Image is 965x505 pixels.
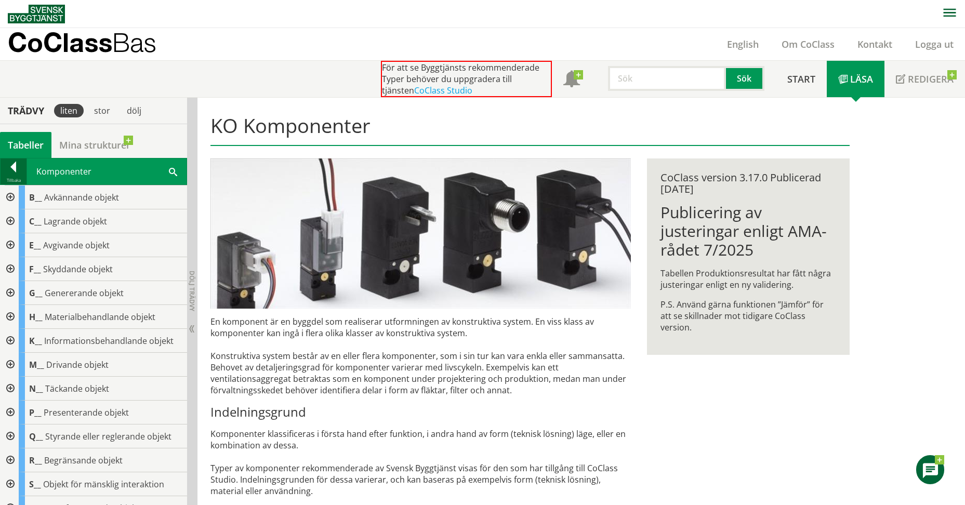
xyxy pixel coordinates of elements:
a: Om CoClass [770,38,846,50]
a: Redigera [884,61,965,97]
img: Svensk Byggtjänst [8,5,65,23]
span: Start [787,73,815,85]
a: Logga ut [904,38,965,50]
span: S__ [29,479,41,490]
div: Komponenter [27,158,187,184]
span: Avkännande objekt [44,192,119,203]
span: B__ [29,192,42,203]
img: pilotventiler.jpg [210,158,631,309]
span: Presenterande objekt [44,407,129,418]
span: M__ [29,359,44,370]
span: Lagrande objekt [44,216,107,227]
span: Täckande objekt [45,383,109,394]
a: Start [776,61,827,97]
span: Informationsbehandlande objekt [44,335,174,347]
input: Sök [608,66,726,91]
a: Kontakt [846,38,904,50]
h1: KO Komponenter [210,114,849,146]
div: För att se Byggtjänsts rekommenderade Typer behöver du uppgradera till tjänsten [381,61,552,97]
a: English [716,38,770,50]
span: Objekt för mänsklig interaktion [43,479,164,490]
span: E__ [29,240,41,251]
span: Sök i tabellen [169,166,177,177]
span: Q__ [29,431,43,442]
span: K__ [29,335,42,347]
span: F__ [29,263,41,275]
span: H__ [29,311,43,323]
h1: Publicering av justeringar enligt AMA-rådet 7/2025 [660,203,836,259]
div: stor [88,104,116,117]
span: Bas [112,27,156,58]
button: Sök [726,66,764,91]
span: C__ [29,216,42,227]
span: Avgivande objekt [43,240,110,251]
span: Materialbehandlande objekt [45,311,155,323]
div: Tillbaka [1,176,27,184]
span: Dölj trädvy [188,271,196,311]
div: CoClass version 3.17.0 Publicerad [DATE] [660,172,836,195]
span: R__ [29,455,42,466]
span: G__ [29,287,43,299]
a: CoClass Studio [414,85,472,96]
span: Styrande eller reglerande objekt [45,431,171,442]
span: P__ [29,407,42,418]
a: Mina strukturer [51,132,138,158]
span: Redigera [908,73,954,85]
a: Läsa [827,61,884,97]
span: Läsa [850,73,873,85]
span: Drivande objekt [46,359,109,370]
div: dölj [121,104,148,117]
p: Tabellen Produktionsresultat har fått några justeringar enligt en ny validering. [660,268,836,290]
span: Notifikationer [563,72,580,88]
p: CoClass [8,36,156,48]
p: P.S. Använd gärna funktionen ”Jämför” för att se skillnader mot tidigare CoClass version. [660,299,836,333]
a: CoClassBas [8,28,179,60]
span: Begränsande objekt [44,455,123,466]
span: Skyddande objekt [43,263,113,275]
h3: Indelningsgrund [210,404,631,420]
span: Genererande objekt [45,287,124,299]
span: N__ [29,383,43,394]
div: liten [54,104,84,117]
div: Trädvy [2,105,50,116]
